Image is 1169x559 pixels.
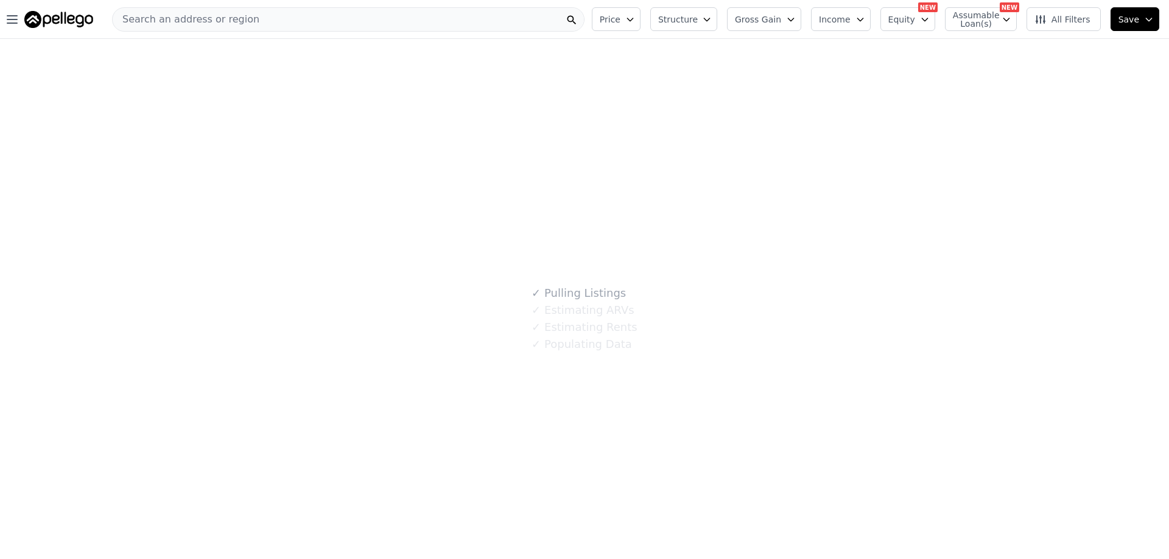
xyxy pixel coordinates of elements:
span: Gross Gain [735,13,781,26]
span: ✓ [532,287,541,299]
div: NEW [918,2,938,12]
button: All Filters [1027,7,1101,31]
span: Assumable Loan(s) [953,11,992,28]
span: Structure [658,13,697,26]
button: Gross Gain [727,7,801,31]
div: Pulling Listings [532,285,626,302]
button: Equity [880,7,935,31]
button: Income [811,7,871,31]
span: ✓ [532,338,541,350]
span: ✓ [532,321,541,333]
div: Populating Data [532,336,631,353]
div: Estimating ARVs [532,302,634,319]
span: Equity [888,13,915,26]
span: Price [600,13,620,26]
button: Structure [650,7,717,31]
button: Save [1111,7,1159,31]
span: ✓ [532,304,541,316]
button: Assumable Loan(s) [945,7,1017,31]
button: Price [592,7,641,31]
span: Search an address or region [113,12,259,27]
div: NEW [1000,2,1019,12]
img: Pellego [24,11,93,28]
span: Income [819,13,851,26]
span: All Filters [1034,13,1090,26]
div: Estimating Rents [532,319,637,336]
span: Save [1118,13,1139,26]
